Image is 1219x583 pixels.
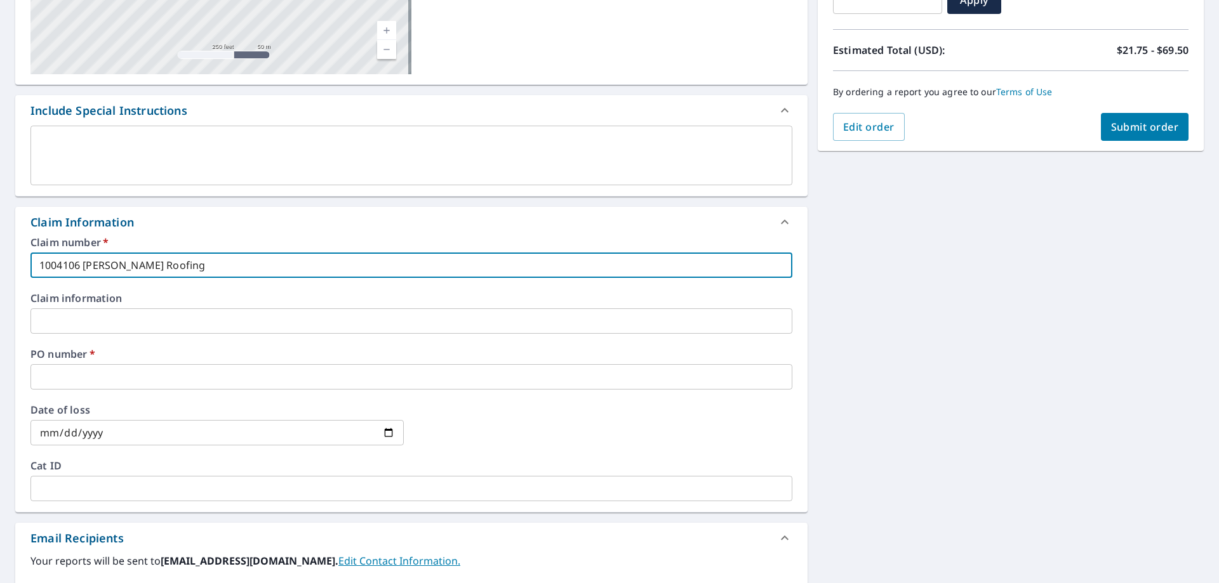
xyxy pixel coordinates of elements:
p: $21.75 - $69.50 [1117,43,1189,58]
button: Submit order [1101,113,1189,141]
label: Claim information [30,293,792,303]
div: Claim Information [15,207,808,237]
label: Your reports will be sent to [30,553,792,568]
p: Estimated Total (USD): [833,43,1011,58]
div: Email Recipients [30,530,124,547]
a: Current Level 17, Zoom Out [377,40,396,59]
label: PO number [30,349,792,359]
div: Email Recipients [15,523,808,553]
span: Edit order [843,120,895,134]
span: Submit order [1111,120,1179,134]
label: Date of loss [30,405,404,415]
div: Include Special Instructions [30,102,187,119]
label: Cat ID [30,461,792,471]
a: Current Level 17, Zoom In [377,21,396,40]
div: Claim Information [30,214,134,231]
label: Claim number [30,237,792,247]
div: Include Special Instructions [15,95,808,126]
button: Edit order [833,113,905,141]
a: Terms of Use [996,86,1053,98]
a: EditContactInfo [338,554,460,568]
p: By ordering a report you agree to our [833,86,1189,98]
b: [EMAIL_ADDRESS][DOMAIN_NAME]. [161,554,338,568]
